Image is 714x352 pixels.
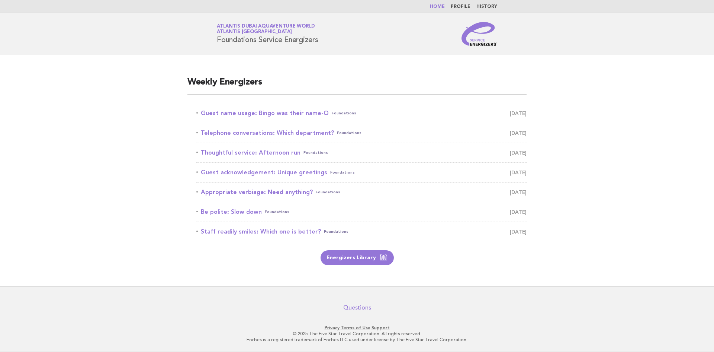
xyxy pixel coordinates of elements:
[325,325,340,330] a: Privacy
[510,187,527,197] span: [DATE]
[476,4,497,9] a: History
[321,250,394,265] a: Energizers Library
[510,128,527,138] span: [DATE]
[129,331,585,337] p: © 2025 The Five Star Travel Corporation. All rights reserved.
[510,207,527,217] span: [DATE]
[430,4,445,9] a: Home
[196,148,527,158] a: Thoughtful service: Afternoon runFoundations [DATE]
[324,226,348,237] span: Foundations
[372,325,390,330] a: Support
[129,325,585,331] p: · ·
[510,226,527,237] span: [DATE]
[129,337,585,343] p: Forbes is a registered trademark of Forbes LLC used under license by The Five Star Travel Corpora...
[451,4,470,9] a: Profile
[196,226,527,237] a: Staff readily smiles: Which one is better?Foundations [DATE]
[217,24,315,34] a: Atlantis Dubai Aquaventure WorldAtlantis [GEOGRAPHIC_DATA]
[187,76,527,95] h2: Weekly Energizers
[196,207,527,217] a: Be polite: Slow downFoundations [DATE]
[217,24,318,44] h1: Foundations Service Energizers
[510,148,527,158] span: [DATE]
[330,167,355,178] span: Foundations
[196,108,527,118] a: Guest name usage: Bingo was their name-OFoundations [DATE]
[337,128,361,138] span: Foundations
[343,304,371,311] a: Questions
[196,167,527,178] a: Guest acknowledgement: Unique greetingsFoundations [DATE]
[510,167,527,178] span: [DATE]
[196,187,527,197] a: Appropriate verbiage: Need anything?Foundations [DATE]
[217,30,292,35] span: Atlantis [GEOGRAPHIC_DATA]
[461,22,497,46] img: Service Energizers
[265,207,289,217] span: Foundations
[332,108,356,118] span: Foundations
[316,187,340,197] span: Foundations
[303,148,328,158] span: Foundations
[341,325,370,330] a: Terms of Use
[196,128,527,138] a: Telephone conversations: Which department?Foundations [DATE]
[510,108,527,118] span: [DATE]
